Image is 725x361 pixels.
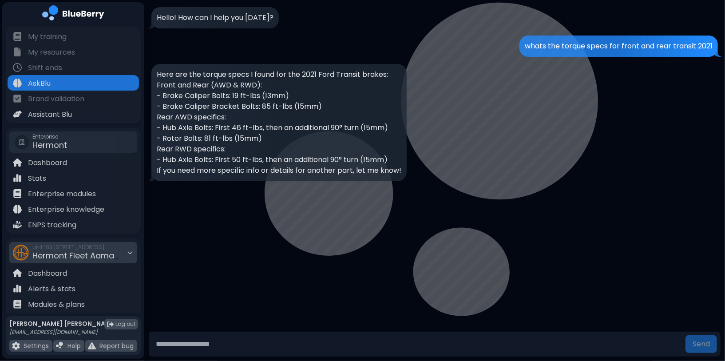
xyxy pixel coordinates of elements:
img: file icon [13,158,22,167]
span: Hermont [32,139,67,151]
p: Hello! How can I help you [DATE]? [157,12,273,23]
p: Dashboard [28,268,67,279]
p: Rear RWD specifics: [157,144,401,155]
p: [EMAIL_ADDRESS][DOMAIN_NAME] [9,329,117,336]
p: [PERSON_NAME] [PERSON_NAME] [9,320,117,328]
p: - Brake Caliper Bolts: 19 ft-lbs (13mm) [157,91,401,101]
p: Settings [24,342,49,350]
p: My training [28,32,67,42]
img: file icon [13,174,22,182]
img: file icon [13,79,22,87]
img: file icon [13,205,22,214]
span: Enterprise [32,133,67,140]
img: file icon [13,110,22,119]
img: file icon [13,284,22,293]
p: Front and Rear (AWD & RWD): [157,80,401,91]
img: file icon [13,48,22,56]
p: - Rotor Bolts: 81 ft-lbs (15mm) [157,133,401,144]
img: company logo [42,5,104,24]
p: - Hub Axle Bolts: First 50 ft-lbs, then an additional 90° turn (15mm) [157,155,401,165]
p: My resources [28,47,75,58]
p: Modules & plans [28,299,85,310]
p: Help [67,342,81,350]
span: Log out [115,321,135,328]
img: file icon [13,220,22,229]
p: - Hub Axle Bolts: First 46 ft-lbs, then an additional 90° turn (15mm) [157,123,401,133]
p: whats the torque specs for front and rear transit 2021 [525,41,713,52]
img: file icon [56,342,64,350]
p: Enterprise knowledge [28,204,104,215]
img: file icon [13,300,22,309]
img: file icon [12,342,20,350]
p: - Brake Caliper Bracket Bolts: 85 ft-lbs (15mm) [157,101,401,112]
p: Rear AWD specifics: [157,112,401,123]
img: file icon [13,269,22,278]
img: file icon [13,32,22,41]
button: Send [685,335,717,353]
p: Stats [28,173,46,184]
img: file icon [13,63,22,72]
p: AskBlu [28,78,51,89]
img: file icon [88,342,96,350]
p: ENPS tracking [28,220,76,230]
p: Dashboard [28,158,67,168]
p: If you need more specific info or details for another part, let me know! [157,165,401,176]
p: Enterprise modules [28,189,96,199]
img: file icon [13,189,22,198]
p: Alerts & stats [28,284,75,294]
p: Report bug [99,342,134,350]
p: Shift ends [28,63,62,73]
img: file icon [13,94,22,103]
p: Brand validation [28,94,84,104]
img: logout [107,321,114,328]
p: Here are the torque specs I found for the 2021 Ford Transit brakes: [157,69,401,80]
span: unit 103 [STREET_ADDRESS] [32,244,121,251]
span: Hermont Fleet Aamazon [32,250,128,261]
img: company thumbnail [13,245,29,261]
p: Assistant Blu [28,109,72,120]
